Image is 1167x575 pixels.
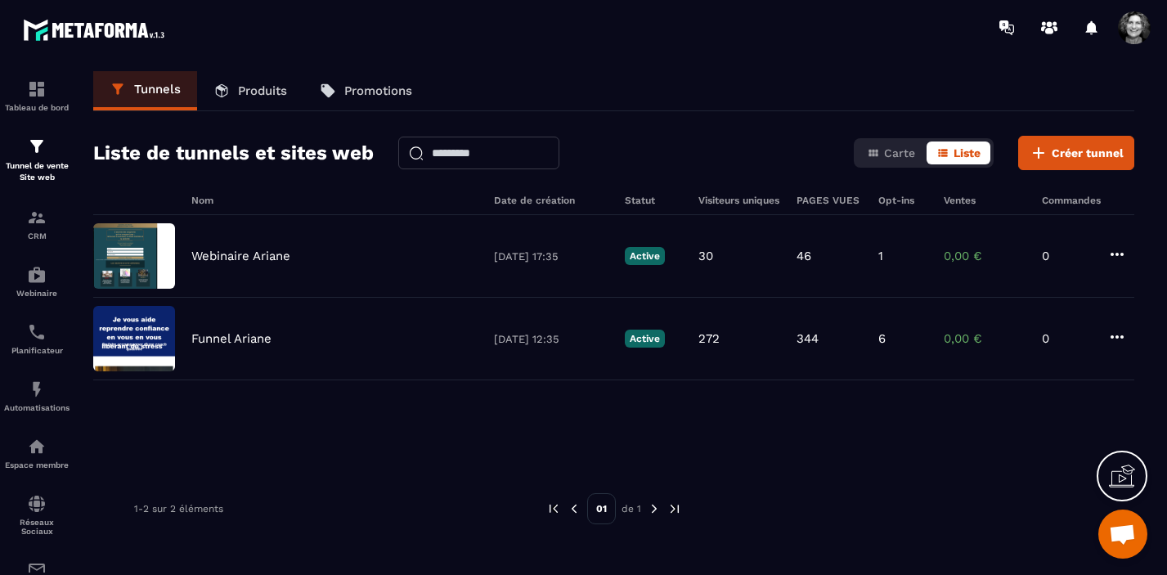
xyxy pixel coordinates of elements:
h6: Statut [625,195,682,206]
p: Promotions [344,83,412,98]
p: [DATE] 12:35 [494,333,608,345]
span: Carte [884,146,915,159]
img: next [647,501,662,516]
h6: Nom [191,195,478,206]
a: automationsautomationsEspace membre [4,425,70,482]
img: prev [567,501,581,516]
p: Tunnel de vente Site web [4,160,70,183]
a: formationformationCRM [4,195,70,253]
img: scheduler [27,322,47,342]
p: Active [625,330,665,348]
h6: PAGES VUES [797,195,862,206]
p: 0 [1042,331,1091,346]
button: Créer tunnel [1018,136,1134,170]
h6: Visiteurs uniques [698,195,780,206]
p: [DATE] 17:35 [494,250,608,263]
p: Funnel Ariane [191,331,272,346]
img: formation [27,79,47,99]
a: Produits [197,71,303,110]
a: automationsautomationsAutomatisations [4,367,70,425]
p: 344 [797,331,819,346]
p: 30 [698,249,713,263]
p: 0 [1042,249,1091,263]
p: CRM [4,231,70,240]
p: 272 [698,331,720,346]
div: Ouvrir le chat [1098,510,1147,559]
h6: Date de création [494,195,608,206]
a: Promotions [303,71,429,110]
p: Active [625,247,665,265]
p: 1 [878,249,883,263]
img: formation [27,208,47,227]
p: Produits [238,83,287,98]
h2: Liste de tunnels et sites web [93,137,374,169]
a: Tunnels [93,71,197,110]
img: social-network [27,494,47,514]
button: Carte [857,142,925,164]
h6: Ventes [944,195,1026,206]
h6: Commandes [1042,195,1101,206]
p: Webinaire Ariane [191,249,290,263]
img: formation [27,137,47,156]
p: Planificateur [4,346,70,355]
p: Automatisations [4,403,70,412]
p: de 1 [622,502,641,515]
p: Webinaire [4,289,70,298]
p: Espace membre [4,460,70,469]
p: 0,00 € [944,331,1026,346]
h6: Opt-ins [878,195,927,206]
img: next [667,501,682,516]
a: social-networksocial-networkRéseaux Sociaux [4,482,70,548]
img: automations [27,437,47,456]
p: 46 [797,249,811,263]
span: Créer tunnel [1052,145,1124,161]
p: Tableau de bord [4,103,70,112]
p: 1-2 sur 2 éléments [134,503,223,514]
p: Tunnels [134,82,181,97]
p: 0,00 € [944,249,1026,263]
p: 6 [878,331,886,346]
p: Réseaux Sociaux [4,518,70,536]
a: automationsautomationsWebinaire [4,253,70,310]
img: prev [546,501,561,516]
a: formationformationTunnel de vente Site web [4,124,70,195]
p: 01 [587,493,616,524]
a: formationformationTableau de bord [4,67,70,124]
img: image [93,306,175,371]
span: Liste [954,146,981,159]
img: automations [27,380,47,399]
img: automations [27,265,47,285]
img: logo [23,15,170,45]
a: schedulerschedulerPlanificateur [4,310,70,367]
img: image [93,223,175,289]
button: Liste [927,142,990,164]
